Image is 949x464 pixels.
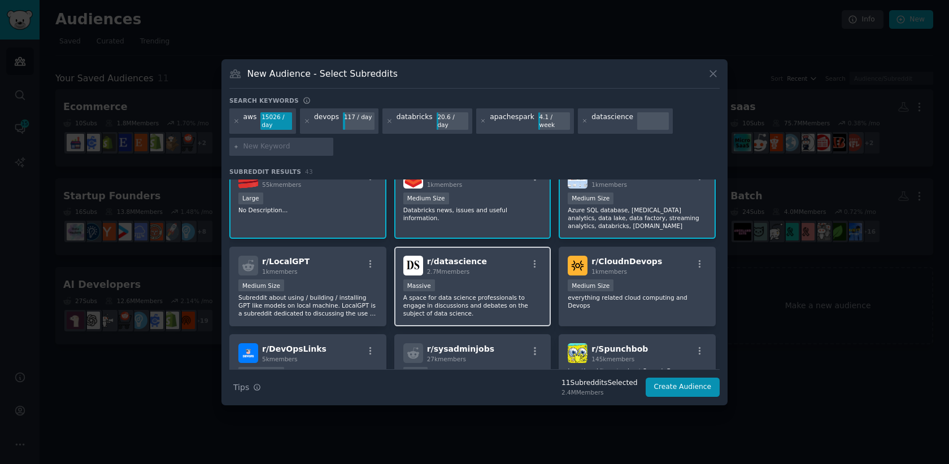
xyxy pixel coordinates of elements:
div: Large [403,367,428,379]
img: DevOpsLinks [238,343,258,363]
div: 2.4M Members [561,388,637,396]
span: 145k members [591,356,634,362]
span: 43 [305,168,313,175]
img: datascience [403,256,423,275]
div: Medium Size [238,279,284,291]
span: 1k members [262,268,298,275]
div: databricks [397,112,433,130]
div: 11 Subreddit s Selected [561,378,637,388]
span: r/ Spunchbob [591,344,648,353]
div: Medium Size [403,192,449,204]
p: A space for data science professionals to engage in discussions and debates on the subject of dat... [403,294,542,317]
p: Subreddit about using / building / installing GPT like models on local machine. LocalGPT is a sub... [238,294,377,317]
span: 1k members [427,181,463,188]
button: Tips [229,378,265,397]
div: devops [314,112,339,130]
span: Subreddit Results [229,168,301,176]
span: r/ LocalGPT [262,257,310,266]
div: Medium Size [568,192,613,204]
button: Create Audience [646,378,720,397]
div: apachespark [490,112,534,130]
span: 55k members [262,181,301,188]
div: Massive [403,279,435,291]
span: 27k members [427,356,466,362]
div: Medium Size [238,367,284,379]
p: Databricks news, issues and useful information. [403,206,542,222]
span: 1k members [591,268,627,275]
div: 20.6 / day [437,112,468,130]
span: 1k members [591,181,627,188]
p: everything related cloud computing and Devops [568,294,707,309]
div: 117 / day [343,112,375,122]
div: 15026 / day [260,112,292,130]
div: Large [238,192,263,204]
span: r/ sysadminjobs [427,344,494,353]
span: r/ CloudnDevops [591,257,662,266]
span: r/ datascience [427,257,487,266]
span: 5k members [262,356,298,362]
div: aws [243,112,257,130]
span: Tips [233,382,249,393]
p: Low tier shit posts about Spunch Bop, our version of "uj/" or "/s" is "/unspunch"🧽 [568,367,707,383]
h3: New Audience - Select Subreddits [247,68,398,80]
div: datascience [591,112,633,130]
p: No Description... [238,206,377,214]
span: r/ DevOpsLinks [262,344,327,353]
input: New Keyword [243,142,329,152]
div: Medium Size [568,279,613,291]
div: 4.1 / week [538,112,570,130]
img: CloudnDevops [568,256,587,275]
span: 2.7M members [427,268,470,275]
img: Spunchbob [568,343,587,363]
h3: Search keywords [229,97,299,104]
p: Azure SQL database, [MEDICAL_DATA] analytics, data lake, data factory, streaming analytics, datab... [568,206,707,230]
